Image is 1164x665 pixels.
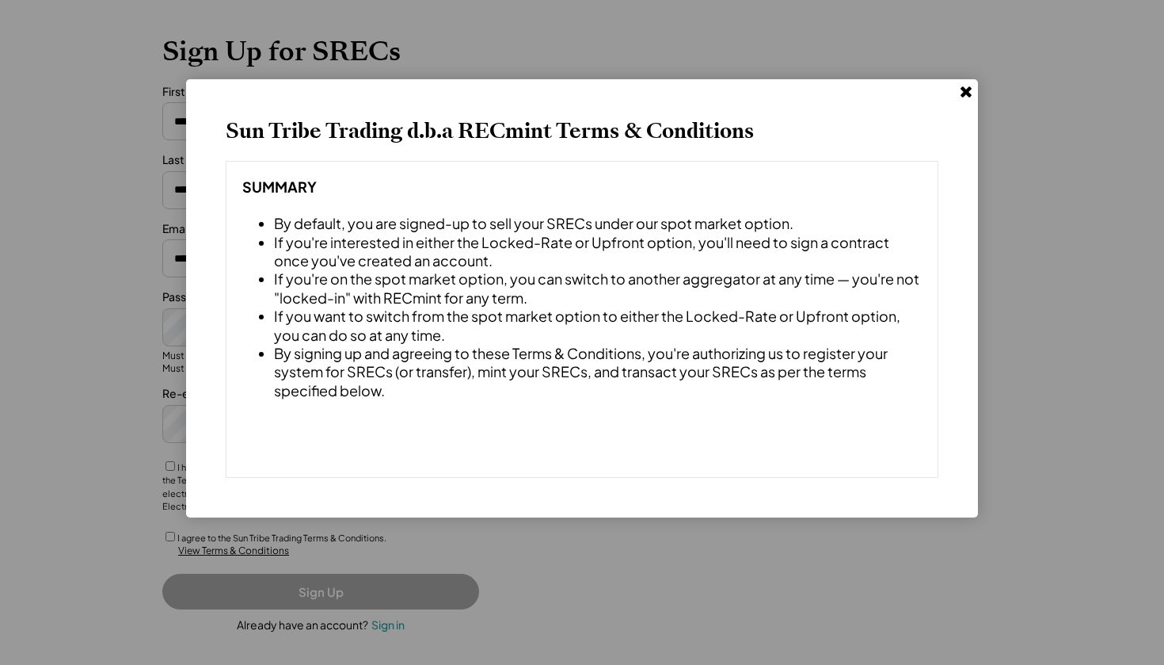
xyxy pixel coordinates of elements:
[226,119,938,145] h4: Sun Tribe Trading d.b.a RECmint Terms & Conditions
[274,307,922,344] li: If you want to switch from the spot market option to either the Locked-Rate or Upfront option, yo...
[274,344,922,399] li: By signing up and agreeing to these Terms & Conditions, you're authorizing us to register your sy...
[274,269,922,307] li: If you're on the spot market option, you can switch to another aggregator at any time — you're no...
[274,214,922,232] li: By default, you are signed-up to sell your SRECs under our spot market option.
[274,233,922,270] li: If you're interested in either the Locked-Rate or Upfront option, you'll need to sign a contract ...
[242,178,317,196] strong: SUMMARY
